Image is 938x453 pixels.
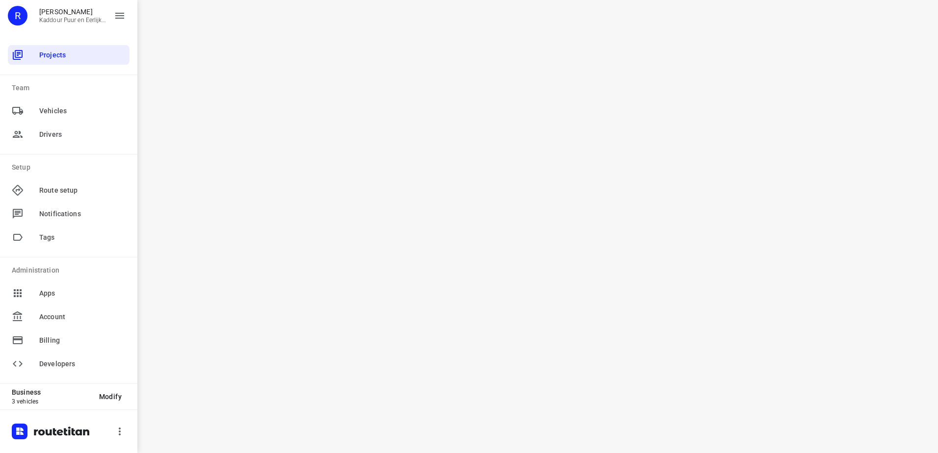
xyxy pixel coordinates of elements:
span: Tags [39,232,126,243]
div: Vehicles [8,101,130,121]
span: Projects [39,50,126,60]
p: Setup [12,162,130,173]
span: Drivers [39,129,126,140]
span: Account [39,312,126,322]
span: Route setup [39,185,126,196]
span: Apps [39,288,126,299]
div: Account [8,307,130,327]
p: 3 vehicles [12,398,91,405]
div: R [8,6,27,25]
div: Notifications [8,204,130,224]
div: Projects [8,45,130,65]
div: Billing [8,330,130,350]
p: Team [12,83,130,93]
p: Kaddour Puur en Eerlijk Vlees B.V. [39,17,106,24]
div: Tags [8,227,130,247]
div: Drivers [8,125,130,144]
div: Route setup [8,180,130,200]
span: Billing [39,335,126,346]
p: Rachid Kaddour [39,8,106,16]
span: Modify [99,393,122,401]
p: Business [12,388,91,396]
div: Developers [8,354,130,374]
span: Vehicles [39,106,126,116]
div: Apps [8,283,130,303]
button: Modify [91,388,130,405]
p: Administration [12,265,130,276]
span: Developers [39,359,126,369]
span: Notifications [39,209,126,219]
